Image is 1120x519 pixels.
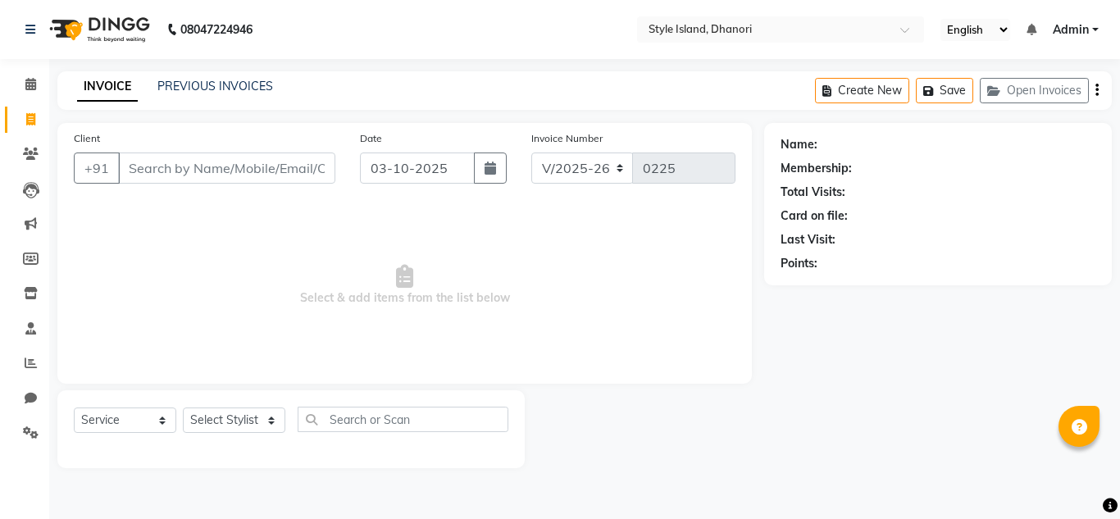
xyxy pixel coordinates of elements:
label: Invoice Number [531,131,603,146]
button: Save [916,78,973,103]
input: Search or Scan [298,407,508,432]
div: Points: [781,255,817,272]
a: PREVIOUS INVOICES [157,79,273,93]
div: Last Visit: [781,231,835,248]
b: 08047224946 [180,7,253,52]
button: Create New [815,78,909,103]
label: Date [360,131,382,146]
button: Open Invoices [980,78,1089,103]
iframe: chat widget [1051,453,1104,503]
div: Total Visits: [781,184,845,201]
a: INVOICE [77,72,138,102]
button: +91 [74,153,120,184]
div: Name: [781,136,817,153]
div: Membership: [781,160,852,177]
span: Admin [1053,21,1089,39]
span: Select & add items from the list below [74,203,735,367]
div: Card on file: [781,207,848,225]
img: logo [42,7,154,52]
input: Search by Name/Mobile/Email/Code [118,153,335,184]
label: Client [74,131,100,146]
